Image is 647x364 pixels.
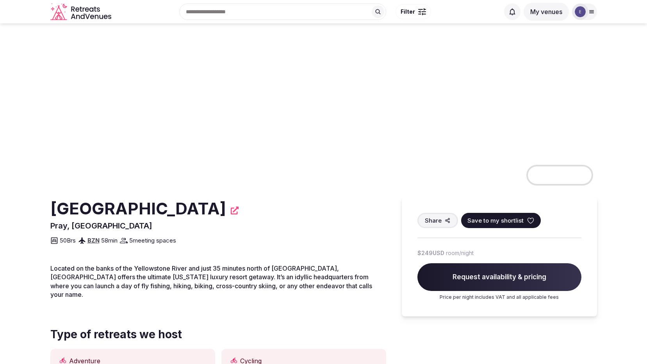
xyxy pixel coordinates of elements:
[50,221,152,230] span: Pray, [GEOGRAPHIC_DATA]
[446,249,474,257] span: room/night
[50,3,113,21] svg: Retreats and Venues company logo
[402,112,498,189] img: Venue gallery photo
[50,327,182,342] span: Type of retreats we host
[50,197,226,220] h2: [GEOGRAPHIC_DATA]
[60,236,76,244] span: 50 Brs
[101,236,118,244] span: 58 min
[524,3,569,21] button: My venues
[417,294,581,301] p: Price per night includes VAT and all applicable fees
[575,6,586,17] img: elimesand
[461,213,541,228] button: Save to my shortlist
[50,3,113,21] a: Visit the homepage
[417,263,581,291] span: Request availability & pricing
[87,237,100,244] a: BZN
[467,216,524,225] span: Save to my shortlist
[401,8,415,16] span: Filter
[526,165,593,186] button: View all photos
[417,249,444,257] span: $249 USD
[417,213,458,228] button: Share
[501,112,597,189] img: Venue gallery photo
[425,216,442,225] span: Share
[396,4,431,19] button: Filter
[129,236,176,244] span: 5 meeting spaces
[50,264,372,298] span: Located on the banks of the Yellowstone River and just 35 minutes north of [GEOGRAPHIC_DATA], [GE...
[524,8,569,16] a: My venues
